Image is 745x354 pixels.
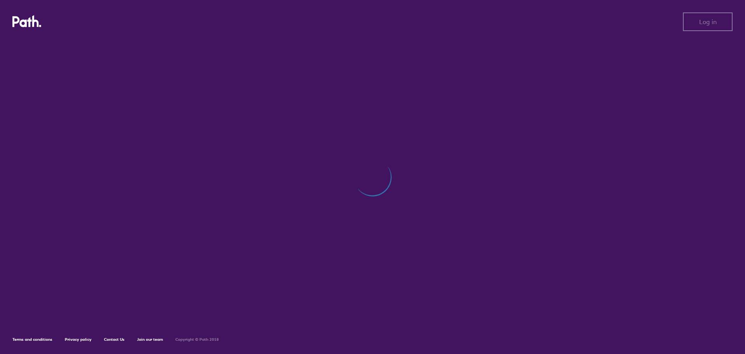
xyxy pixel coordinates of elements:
[137,337,163,342] a: Join our team
[12,337,52,342] a: Terms and conditions
[699,18,717,25] span: Log in
[65,337,92,342] a: Privacy policy
[175,337,219,342] h6: Copyright © Path 2018
[683,12,733,31] button: Log in
[104,337,125,342] a: Contact Us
